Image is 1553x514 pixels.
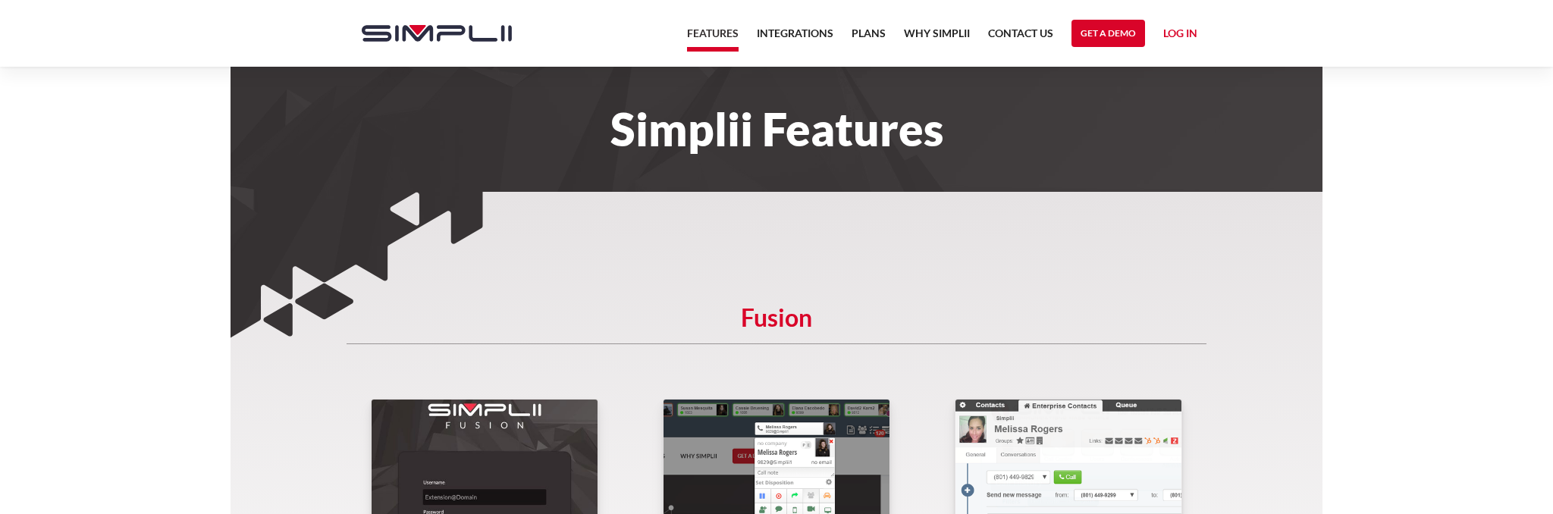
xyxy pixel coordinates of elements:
[347,112,1206,146] h1: Simplii Features
[687,24,739,52] a: Features
[1163,24,1197,47] a: Log in
[852,24,886,52] a: Plans
[904,24,970,52] a: Why Simplii
[1071,20,1145,47] a: Get a Demo
[757,24,833,52] a: Integrations
[347,310,1206,344] h5: Fusion
[362,25,512,42] img: Simplii
[988,24,1053,52] a: Contact US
